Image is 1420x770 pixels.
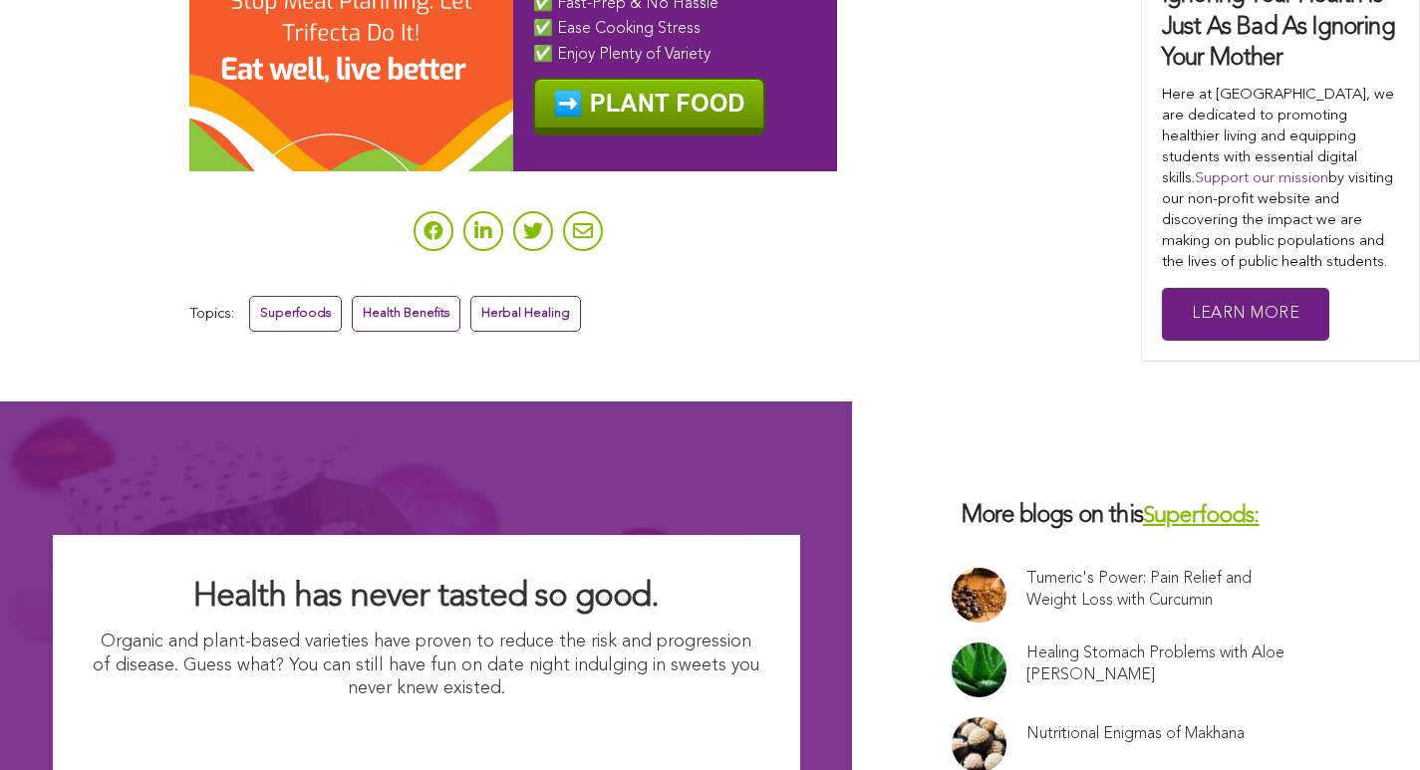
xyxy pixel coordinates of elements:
a: Health Benefits [352,296,460,331]
span: ✅ Ease Cooking Stress [533,21,701,37]
a: Superfoods: [1143,505,1260,528]
h2: Health has never tasted so good. [93,575,760,619]
a: Superfoods [249,296,342,331]
p: Organic and plant-based varieties have proven to reduce the risk and progression of disease. Gues... [93,631,760,700]
h3: More blogs on this [952,501,1320,532]
a: Tumeric's Power: Pain Relief and Weight Loss with Curcumin [1026,568,1303,612]
a: Healing Stomach Problems with Aloe [PERSON_NAME] [1026,642,1303,686]
span: ✅ Enjoy Plenty of Variety [533,47,710,63]
a: Nutritional Enigmas of Makhana [1026,723,1245,745]
iframe: Chat Widget [1320,674,1420,770]
a: Herbal Healing [470,296,581,331]
img: ️ PLANT FOOD [533,78,765,135]
span: Topics: [189,301,234,328]
a: Learn More [1162,288,1329,341]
